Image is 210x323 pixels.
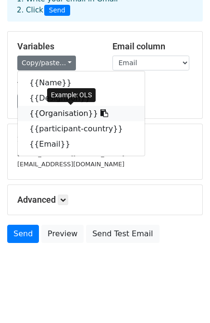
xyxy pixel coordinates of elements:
a: {{Email}} [18,137,145,152]
a: Send Test Email [86,225,159,243]
h5: Variables [17,41,98,52]
iframe: Chat Widget [162,277,210,323]
a: {{Designtion}} [18,91,145,106]
a: Send [7,225,39,243]
a: {{Name}} [18,75,145,91]
a: {{Organisation}} [18,106,145,121]
div: Example: OLS [47,88,96,102]
a: Preview [41,225,84,243]
a: {{participant-country}} [18,121,145,137]
h5: Advanced [17,195,193,205]
h5: Email column [112,41,193,52]
a: Copy/paste... [17,56,76,70]
span: Send [44,5,70,16]
small: [EMAIL_ADDRESS][DOMAIN_NAME] [17,161,124,168]
small: [EMAIL_ADDRESS][DOMAIN_NAME] [17,150,124,157]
